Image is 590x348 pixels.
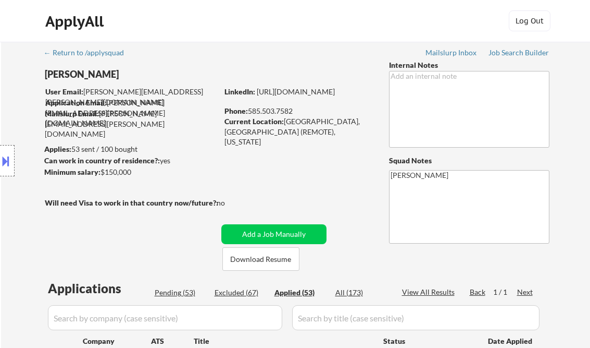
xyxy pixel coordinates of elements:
[224,116,372,147] div: [GEOGRAPHIC_DATA], [GEOGRAPHIC_DATA] (REMOTE), [US_STATE]
[257,87,335,96] a: [URL][DOMAIN_NAME]
[83,336,151,346] div: Company
[48,282,151,295] div: Applications
[335,287,387,298] div: All (173)
[224,106,248,115] strong: Phone:
[44,49,134,59] a: ← Return to /applysquad
[151,336,194,346] div: ATS
[222,247,299,271] button: Download Resume
[470,287,486,297] div: Back
[292,305,539,330] input: Search by title (case sensitive)
[194,336,373,346] div: Title
[45,13,107,30] div: ApplyAll
[488,49,549,56] div: Job Search Builder
[425,49,478,56] div: Mailslurp Inbox
[215,287,267,298] div: Excluded (67)
[217,198,246,208] div: no
[488,336,534,346] div: Date Applied
[224,117,284,126] strong: Current Location:
[224,106,372,116] div: 585.503.7582
[517,287,534,297] div: Next
[493,287,517,297] div: 1 / 1
[389,60,549,70] div: Internal Notes
[488,49,549,59] a: Job Search Builder
[402,287,458,297] div: View All Results
[48,305,282,330] input: Search by company (case sensitive)
[155,287,207,298] div: Pending (53)
[44,49,134,56] div: ← Return to /applysquad
[274,287,327,298] div: Applied (53)
[221,224,327,244] button: Add a Job Manually
[389,155,549,166] div: Squad Notes
[509,10,550,31] button: Log Out
[425,49,478,59] a: Mailslurp Inbox
[224,87,255,96] strong: LinkedIn:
